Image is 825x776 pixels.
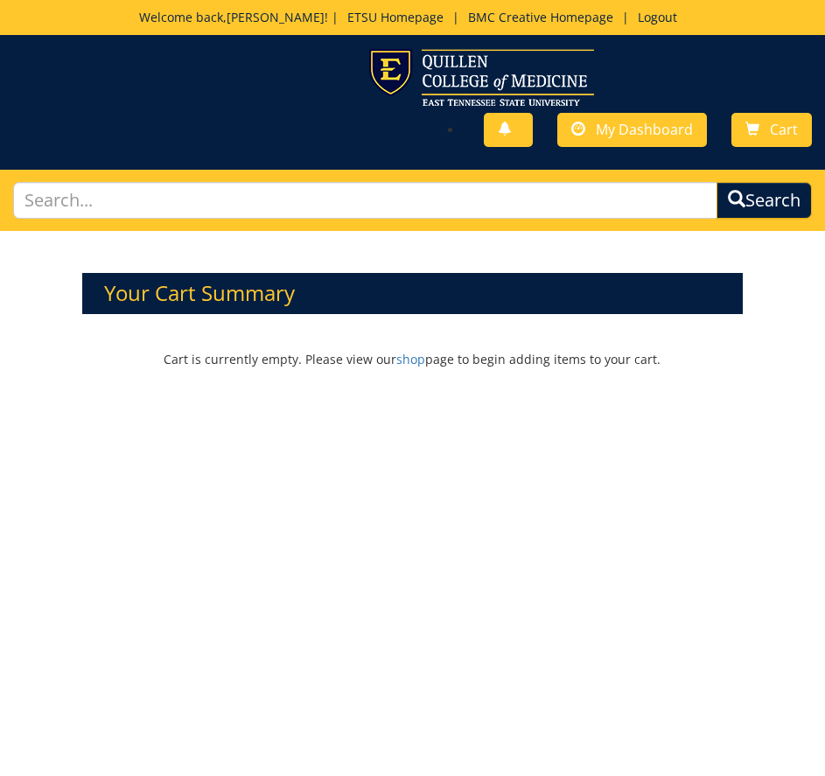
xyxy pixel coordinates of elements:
input: Search... [13,182,717,220]
p: Welcome back, ! | | | [82,9,744,26]
h3: Your Cart Summary [82,273,744,313]
button: Search [717,182,812,220]
a: BMC Creative Homepage [459,9,622,25]
span: My Dashboard [596,120,693,139]
a: [PERSON_NAME] [227,9,325,25]
p: Cart is currently empty. Please view our page to begin adding items to your cart. [82,323,744,396]
a: Cart [731,113,812,147]
span: Cart [770,120,798,139]
a: Logout [629,9,686,25]
a: ETSU Homepage [339,9,452,25]
img: ETSU logo [369,49,594,106]
a: shop [396,351,425,367]
a: My Dashboard [557,113,707,147]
